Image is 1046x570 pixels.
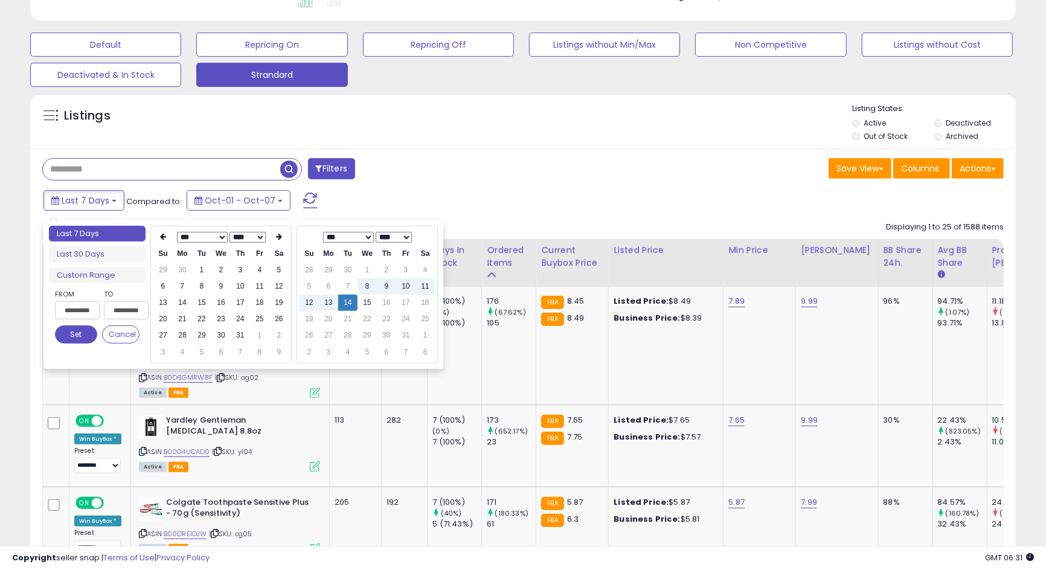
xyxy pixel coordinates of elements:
div: Ordered Items [487,244,531,269]
div: 7 (100%) [432,497,481,508]
td: 11 [250,278,269,295]
td: 17 [231,295,250,311]
td: 19 [300,311,319,327]
td: 7 [173,278,192,295]
div: 113 [335,415,372,426]
td: 1 [250,327,269,344]
div: 7 (100%) [432,296,481,307]
td: 1 [358,262,377,278]
small: FBA [541,497,563,510]
td: 16 [211,295,231,311]
td: 14 [173,295,192,311]
div: 105 [487,318,536,328]
div: Min Price [728,244,791,257]
td: 26 [269,311,289,327]
th: Fr [250,246,269,262]
img: 41QS52kE0RL._SL40_.jpg [139,415,163,439]
td: 30 [338,262,358,278]
td: 29 [319,262,338,278]
td: 25 [416,311,435,327]
small: (652.17%) [495,426,528,436]
div: 32.43% [938,519,987,530]
a: B00DRE1OJW [164,529,207,539]
span: 2025-10-15 06:31 GMT [985,552,1034,563]
small: (160.78%) [946,508,979,518]
th: Tu [338,246,358,262]
td: 6 [153,278,173,295]
label: Active [864,118,886,128]
td: 1 [192,262,211,278]
td: 28 [338,327,358,344]
li: Last 30 Days [49,246,146,263]
div: 84.57% [938,497,987,508]
div: 61 [487,519,536,530]
span: 8.45 [567,295,585,307]
button: Save View [829,158,891,179]
span: 7.65 [567,414,583,426]
span: All listings currently available for purchase on Amazon [139,462,167,472]
td: 8 [192,278,211,295]
a: 5.87 [728,496,745,508]
td: 5 [300,278,319,295]
td: 29 [358,327,377,344]
td: 5 [269,262,289,278]
td: 2 [377,262,396,278]
th: We [211,246,231,262]
span: Oct-01 - Oct-07 [205,194,275,207]
div: BB Share 24h. [884,244,928,269]
a: 9.99 [801,414,818,426]
li: Last 7 Days [49,226,146,242]
td: 27 [319,327,338,344]
button: Actions [952,158,1004,179]
td: 15 [358,295,377,311]
td: 4 [416,262,435,278]
span: Compared to: [126,196,182,207]
td: 31 [396,327,416,344]
button: Oct-01 - Oct-07 [187,190,290,211]
td: 20 [153,311,173,327]
b: Listed Price: [614,295,669,307]
small: (-4.71%) [1000,426,1027,436]
td: 2 [211,262,231,278]
div: Listed Price [614,244,718,257]
th: We [358,246,377,262]
div: $7.57 [614,432,714,443]
td: 24 [231,311,250,327]
td: 2 [269,327,289,344]
h5: Listings [64,107,111,124]
button: Cancel [102,325,140,344]
div: [PERSON_NAME] [801,244,873,257]
div: Avg BB Share [938,244,982,269]
button: Deactivated & In Stock [30,63,181,87]
td: 27 [153,327,173,344]
td: 28 [173,327,192,344]
div: 23 [487,437,536,447]
th: Sa [416,246,435,262]
small: (180.33%) [495,508,528,518]
b: Colgate Toothpaste Sensitive Plus - 70g (Sensitivity) [166,497,313,522]
strong: Copyright [12,552,56,563]
div: 282 [387,415,419,426]
td: 15 [192,295,211,311]
td: 1 [416,327,435,344]
b: Listed Price: [614,496,669,508]
td: 9 [269,344,289,360]
div: Win BuyBox * [74,434,121,444]
td: 25 [250,311,269,327]
button: Listings without Cost [862,33,1013,57]
span: 8.49 [567,312,585,324]
th: Sa [269,246,289,262]
td: 4 [338,344,358,360]
td: 4 [250,262,269,278]
button: Repricing Off [363,33,514,57]
a: 7.99 [801,496,817,508]
b: Business Price: [614,312,680,324]
div: 2.43% [938,437,987,447]
th: Fr [396,246,416,262]
li: Custom Range [49,267,146,284]
div: $5.81 [614,514,714,525]
span: | SKU: cg05 [209,529,252,539]
div: 30% [884,415,923,426]
th: Mo [173,246,192,262]
td: 7 [338,278,358,295]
